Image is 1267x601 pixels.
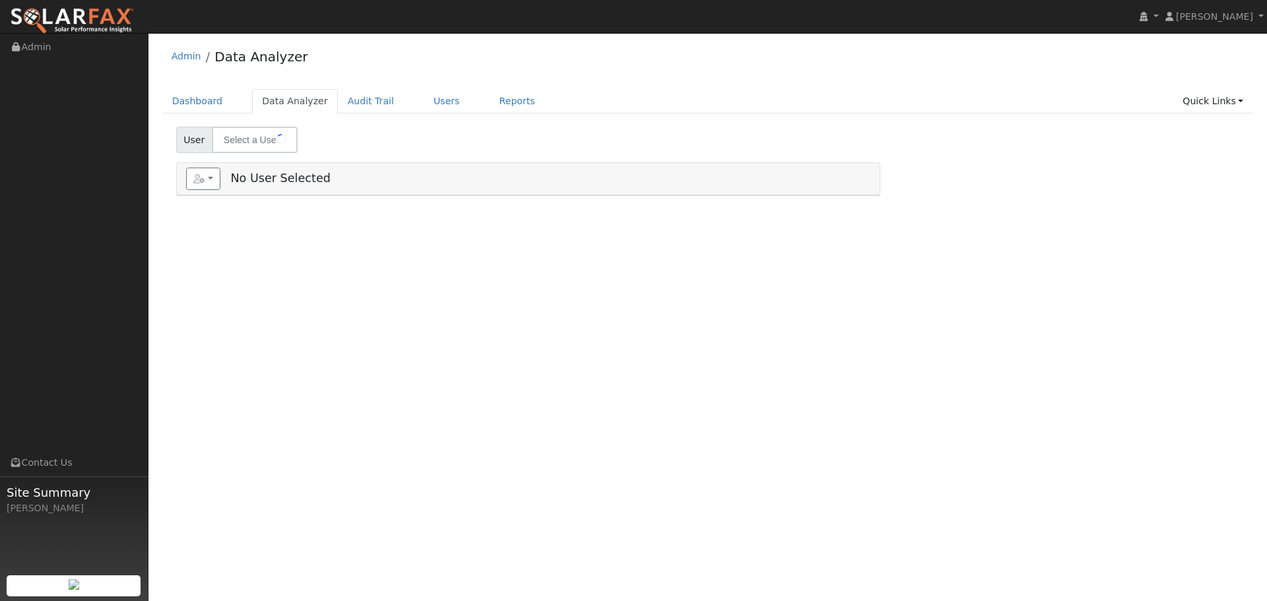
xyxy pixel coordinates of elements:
span: [PERSON_NAME] [1176,11,1253,22]
a: Reports [490,89,545,113]
a: Quick Links [1173,89,1253,113]
a: Data Analyzer [252,89,338,113]
a: Admin [172,51,201,61]
span: User [176,127,212,153]
img: SolarFax [10,7,134,35]
div: [PERSON_NAME] [7,501,141,515]
span: Site Summary [7,484,141,501]
a: Audit Trail [338,89,404,113]
img: retrieve [69,579,79,590]
a: Data Analyzer [214,49,308,65]
a: Dashboard [162,89,233,113]
input: Select a User [212,127,298,153]
h5: No User Selected [186,168,870,190]
a: Users [424,89,470,113]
